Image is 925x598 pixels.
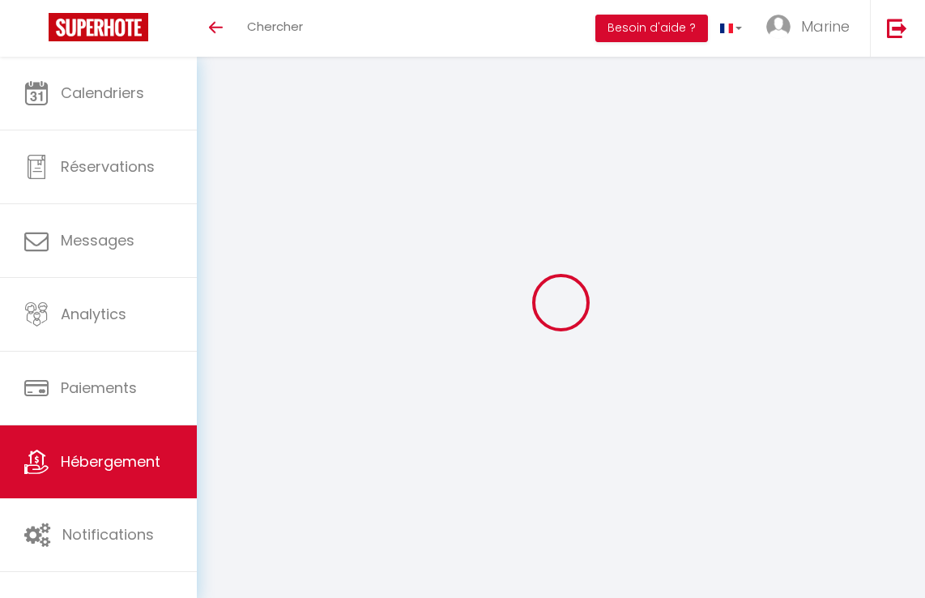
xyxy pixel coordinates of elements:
span: Paiements [61,378,137,398]
span: Réservations [61,156,155,177]
img: Super Booking [49,13,148,41]
img: logout [887,18,907,38]
span: Marine [801,16,850,36]
span: Chercher [247,18,303,35]
img: ... [766,15,791,39]
button: Besoin d'aide ? [595,15,708,42]
span: Hébergement [61,451,160,472]
span: Calendriers [61,83,144,103]
span: Notifications [62,524,154,545]
span: Analytics [61,304,126,324]
span: Messages [61,230,134,250]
